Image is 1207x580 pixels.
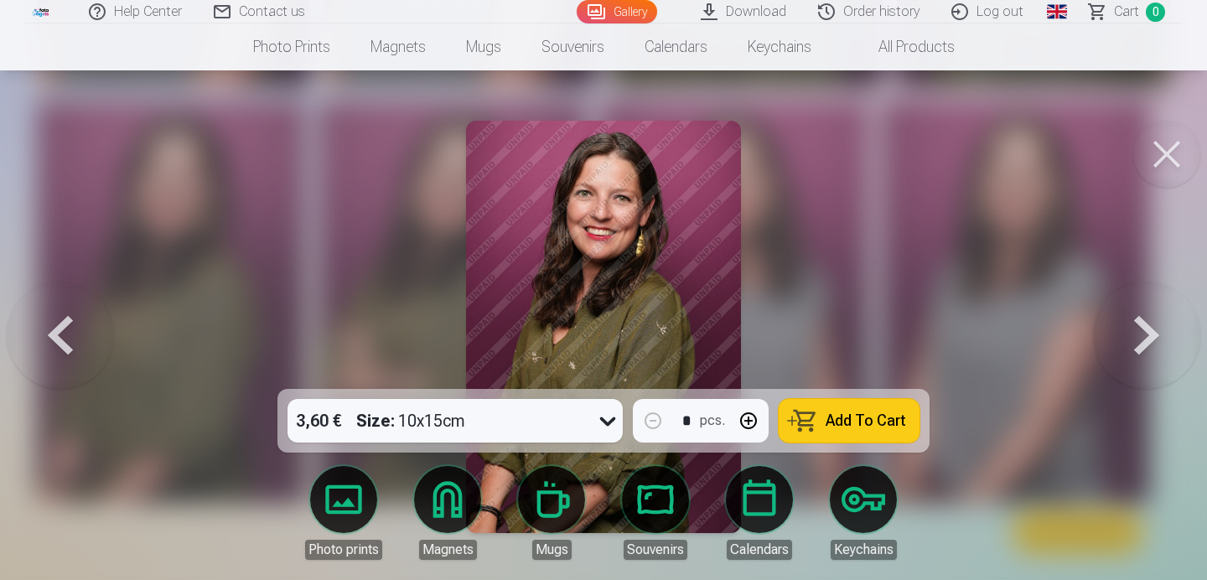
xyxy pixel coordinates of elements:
[779,399,919,443] button: Add To Cart
[826,413,906,428] span: Add To Cart
[356,399,465,443] div: 10x15cm
[32,7,50,17] img: /fa1
[356,409,395,432] strong: Size :
[728,23,831,70] a: Keychains
[446,23,521,70] a: Mugs
[233,23,350,70] a: Photo prints
[350,23,446,70] a: Magnets
[1114,2,1139,22] span: Сart
[288,399,350,443] div: 3,60 €
[1146,3,1165,22] span: 0
[521,23,624,70] a: Souvenirs
[624,23,728,70] a: Calendars
[700,411,725,431] div: pcs.
[831,23,975,70] a: All products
